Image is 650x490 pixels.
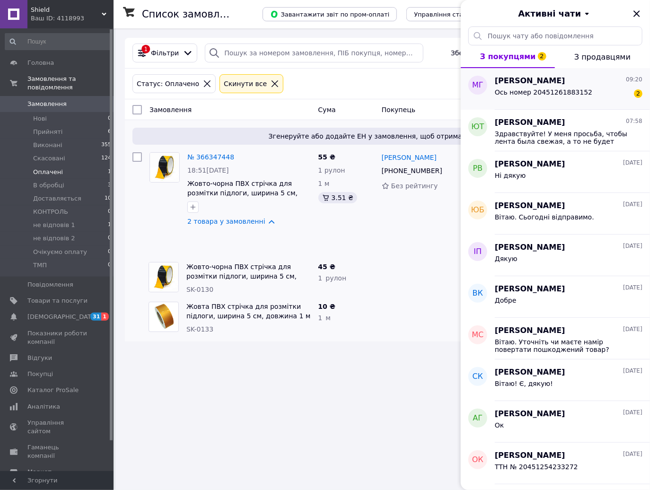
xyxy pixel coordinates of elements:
[495,76,565,87] span: [PERSON_NAME]
[33,168,63,176] span: Оплачені
[473,371,483,382] span: СК
[495,338,629,353] span: Вітаю. Уточніть чи маєте намір повертати пошкоджений товар? Легке поверення можливо зробити не пі...
[473,163,483,174] span: РВ
[186,263,297,289] a: Жовто-чорна ПВХ стрічка для розмітки підлоги, ширина 5 см, довжина 5 м
[623,367,642,375] span: [DATE]
[33,181,64,190] span: В обробці
[33,154,65,163] span: Скасовані
[105,194,111,203] span: 10
[495,117,565,128] span: [PERSON_NAME]
[495,255,518,262] span: Дякую
[5,33,112,50] input: Пошук
[623,325,642,333] span: [DATE]
[480,52,536,61] span: З покупцями
[27,280,73,289] span: Повідомлення
[205,44,423,62] input: Пошук за номером замовлення, ПІБ покупця, номером телефону, Email, номером накладної
[623,450,642,458] span: [DATE]
[473,413,483,424] span: АГ
[318,314,331,322] span: 1 м
[27,386,79,394] span: Каталог ProSale
[495,172,526,179] span: Ні дякую
[33,141,62,149] span: Виконані
[27,75,114,92] span: Замовлення та повідомлення
[27,468,52,476] span: Маркет
[472,330,484,341] span: МС
[623,284,642,292] span: [DATE]
[108,168,111,176] span: 1
[461,359,650,401] button: СК[PERSON_NAME][DATE]Вітаю! Є, дякую!
[382,106,415,114] span: Покупець
[33,234,75,243] span: не відповів 2
[101,141,111,149] span: 355
[27,419,88,436] span: Управління сайтом
[626,117,642,125] span: 07:58
[495,159,565,170] span: [PERSON_NAME]
[472,80,483,91] span: МГ
[495,325,565,336] span: [PERSON_NAME]
[151,48,179,58] span: Фільтри
[623,409,642,417] span: [DATE]
[108,221,111,229] span: 1
[33,221,75,229] span: не відповів 1
[101,154,111,163] span: 124
[461,193,650,235] button: ЮБ[PERSON_NAME][DATE]Вітаю. Сьогодні відправимо.
[318,180,330,187] span: 1 м
[149,262,178,292] img: Фото товару
[555,45,650,68] button: З продавцями
[108,128,111,136] span: 6
[186,286,213,293] span: SK-0130
[414,11,486,18] span: Управління статусами
[149,106,192,114] span: Замовлення
[461,151,650,193] button: РВ[PERSON_NAME][DATE]Ні дякую
[108,248,111,256] span: 0
[33,208,68,216] span: КОНТРОЛЬ
[391,182,438,190] span: Без рейтингу
[27,100,67,108] span: Замовлення
[518,8,581,20] span: Активні чати
[461,443,650,484] button: ОК[PERSON_NAME][DATE]ТТН № 20451254233272
[27,329,88,346] span: Показники роботи компанії
[27,443,88,460] span: Гаманець компанії
[471,205,484,216] span: ЮБ
[33,248,87,256] span: Очікуємо оплату
[108,208,111,216] span: 0
[473,288,483,299] span: ВК
[108,181,111,190] span: 3
[406,7,494,21] button: Управління статусами
[142,9,238,20] h1: Список замовлень
[222,79,269,89] div: Cкинути все
[187,218,265,225] a: 2 товара у замовленні
[108,114,111,123] span: 0
[318,263,335,271] span: 45 ₴
[27,402,60,411] span: Аналітика
[318,274,347,282] span: 1 рулон
[187,180,298,206] a: Жовто-чорна ПВХ стрічка для розмітки підлоги, ширина 5 см, довжина 5 м
[495,297,517,304] span: Добре
[623,159,642,167] span: [DATE]
[187,166,229,174] span: 18:51[DATE]
[136,131,629,141] span: Згенеруйте або додайте ЕН у замовлення, щоб отримати оплату
[451,48,520,58] span: Збережені фільтри:
[380,164,444,177] div: [PHONE_NUMBER]
[318,303,335,310] span: 10 ₴
[468,26,642,45] input: Пошук чату або повідомлення
[135,79,201,89] div: Статус: Оплачено
[108,234,111,243] span: 0
[150,153,179,182] img: Фото товару
[33,261,47,270] span: ТМП
[461,401,650,443] button: АГ[PERSON_NAME][DATE]Ок
[27,354,52,362] span: Відгуки
[495,463,578,471] span: ТТН № 20451254233272
[382,153,437,162] a: [PERSON_NAME]
[623,242,642,250] span: [DATE]
[149,152,180,183] a: Фото товару
[495,380,553,387] span: Вітаю! Є, дякую!
[634,89,642,98] span: 2
[90,313,101,321] span: 31
[187,153,234,161] a: № 366347448
[495,242,565,253] span: [PERSON_NAME]
[318,192,357,203] div: 3.51 ₴
[495,367,565,378] span: [PERSON_NAME]
[101,313,109,321] span: 1
[487,8,624,20] button: Активні чати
